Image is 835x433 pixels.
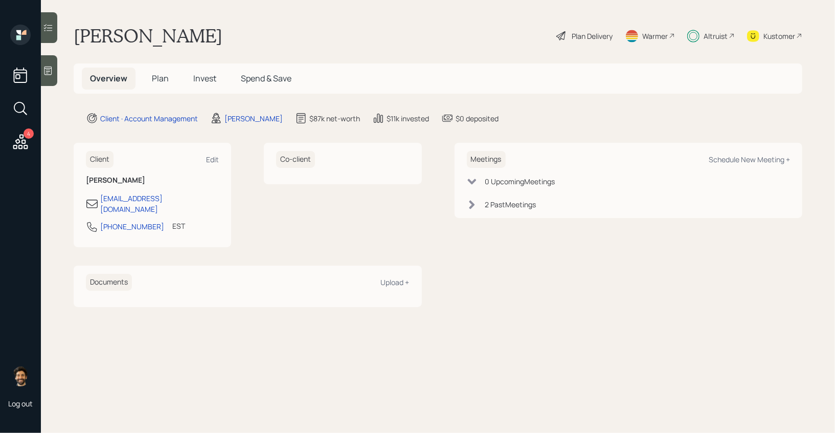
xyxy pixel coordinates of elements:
[206,155,219,164] div: Edit
[100,193,219,214] div: [EMAIL_ADDRESS][DOMAIN_NAME]
[485,199,536,210] div: 2 Past Meeting s
[74,25,222,47] h1: [PERSON_NAME]
[642,31,668,41] div: Warmer
[10,366,31,386] img: eric-schwartz-headshot.png
[86,151,114,168] h6: Client
[172,221,185,231] div: EST
[704,31,728,41] div: Altruist
[381,277,410,287] div: Upload +
[456,113,499,124] div: $0 deposited
[86,274,132,291] h6: Documents
[8,399,33,408] div: Log out
[309,113,360,124] div: $87k net-worth
[276,151,315,168] h6: Co-client
[224,113,283,124] div: [PERSON_NAME]
[193,73,216,84] span: Invest
[24,128,34,139] div: 4
[709,155,790,164] div: Schedule New Meeting +
[485,176,555,187] div: 0 Upcoming Meeting s
[387,113,429,124] div: $11k invested
[241,73,291,84] span: Spend & Save
[100,221,164,232] div: [PHONE_NUMBER]
[90,73,127,84] span: Overview
[467,151,506,168] h6: Meetings
[86,176,219,185] h6: [PERSON_NAME]
[152,73,169,84] span: Plan
[763,31,795,41] div: Kustomer
[572,31,613,41] div: Plan Delivery
[100,113,198,124] div: Client · Account Management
